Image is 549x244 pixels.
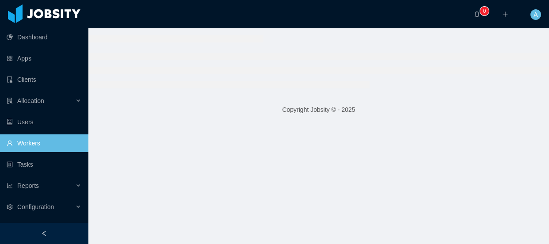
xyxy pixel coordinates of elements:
[534,9,538,20] span: A
[7,134,81,152] a: icon: userWorkers
[7,183,13,189] i: icon: line-chart
[7,28,81,46] a: icon: pie-chartDashboard
[17,97,44,104] span: Allocation
[7,71,81,88] a: icon: auditClients
[7,156,81,173] a: icon: profileTasks
[7,113,81,131] a: icon: robotUsers
[7,50,81,67] a: icon: appstoreApps
[17,203,54,210] span: Configuration
[7,98,13,104] i: icon: solution
[17,182,39,189] span: Reports
[480,7,489,15] sup: 0
[88,95,549,125] footer: Copyright Jobsity © - 2025
[474,11,480,17] i: icon: bell
[502,11,508,17] i: icon: plus
[7,204,13,210] i: icon: setting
